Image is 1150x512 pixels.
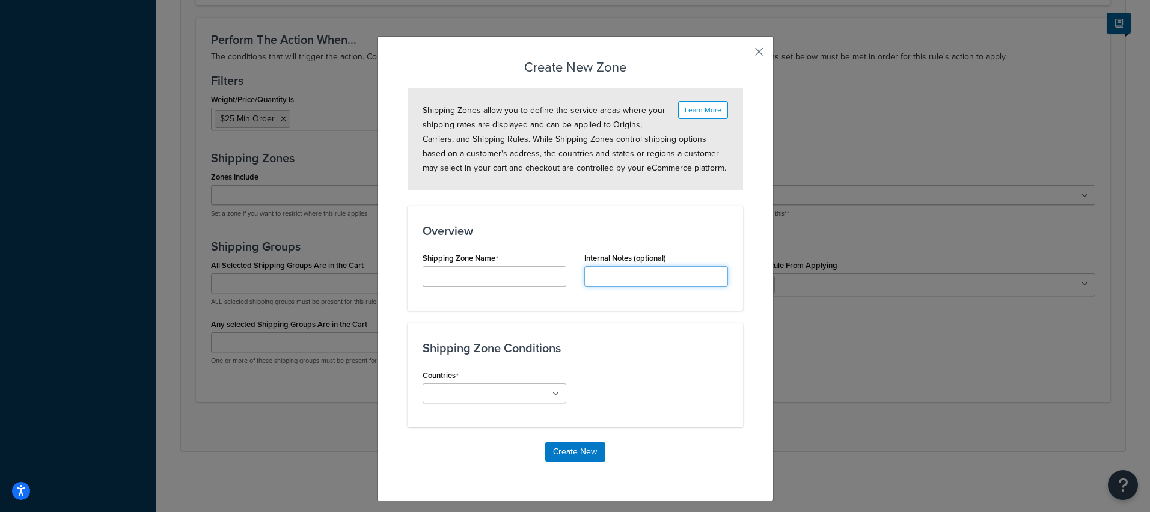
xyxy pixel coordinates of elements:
[423,371,459,380] label: Countries
[423,341,728,355] h3: Shipping Zone Conditions
[584,254,666,263] label: Internal Notes (optional)
[423,104,726,174] span: Shipping Zones allow you to define the service areas where your shipping rates are displayed and ...
[408,58,743,76] h3: Create New Zone
[678,101,728,119] button: Learn More
[545,442,605,462] button: Create New
[423,254,498,263] label: Shipping Zone Name
[423,224,728,237] h3: Overview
